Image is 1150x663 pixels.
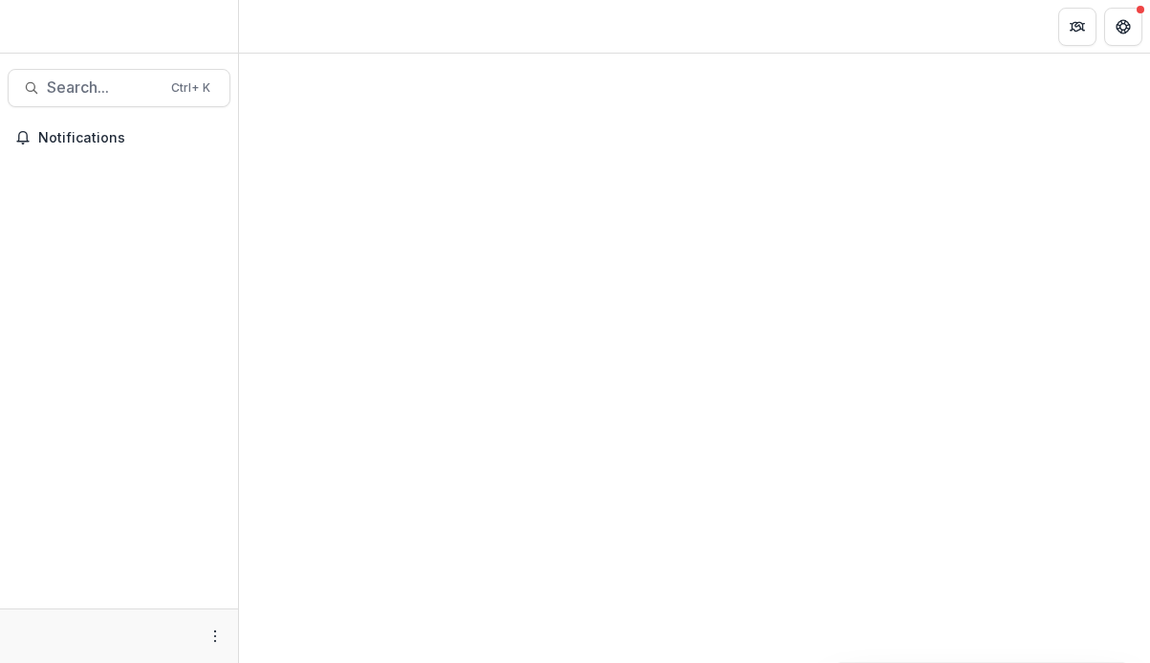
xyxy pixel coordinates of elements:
button: Get Help [1104,8,1142,46]
button: Partners [1058,8,1096,46]
span: Search... [47,78,160,97]
button: Search... [8,69,230,107]
nav: breadcrumb [247,12,328,40]
button: More [204,625,227,648]
span: Notifications [38,130,223,146]
div: Ctrl + K [167,77,214,99]
button: Notifications [8,122,230,153]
